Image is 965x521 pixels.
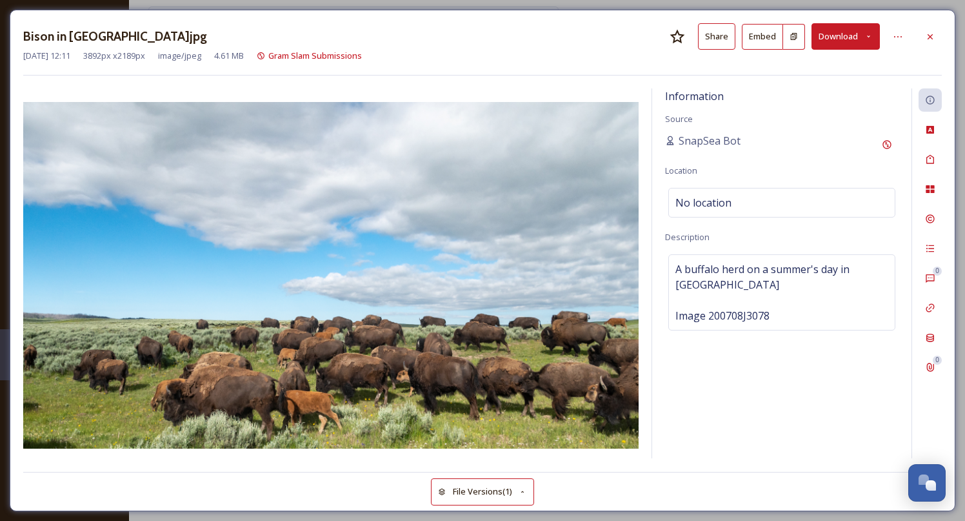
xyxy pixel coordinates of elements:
[742,24,783,50] button: Embed
[665,165,697,176] span: Location
[268,50,362,61] span: Gram Slam Submissions
[158,50,201,62] span: image/jpeg
[665,231,710,243] span: Description
[679,133,741,148] span: SnapSea Bot
[908,464,946,502] button: Open Chat
[675,261,888,323] span: A buffalo herd on a summer's day in [GEOGRAPHIC_DATA] Image 200708J3078
[23,27,207,46] h3: Bison in [GEOGRAPHIC_DATA]jpg
[933,356,942,365] div: 0
[811,23,880,50] button: Download
[431,478,534,505] button: File Versions(1)
[698,23,735,50] button: Share
[23,102,639,449] img: 9G09ukj0ESYAAAAAAACwkQBison%20in%20Hayden%20Valley.jpg
[214,50,244,62] span: 4.61 MB
[933,267,942,276] div: 0
[83,50,145,62] span: 3892 px x 2189 px
[665,113,693,125] span: Source
[675,195,731,210] span: No location
[23,50,70,62] span: [DATE] 12:11
[665,89,724,103] span: Information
